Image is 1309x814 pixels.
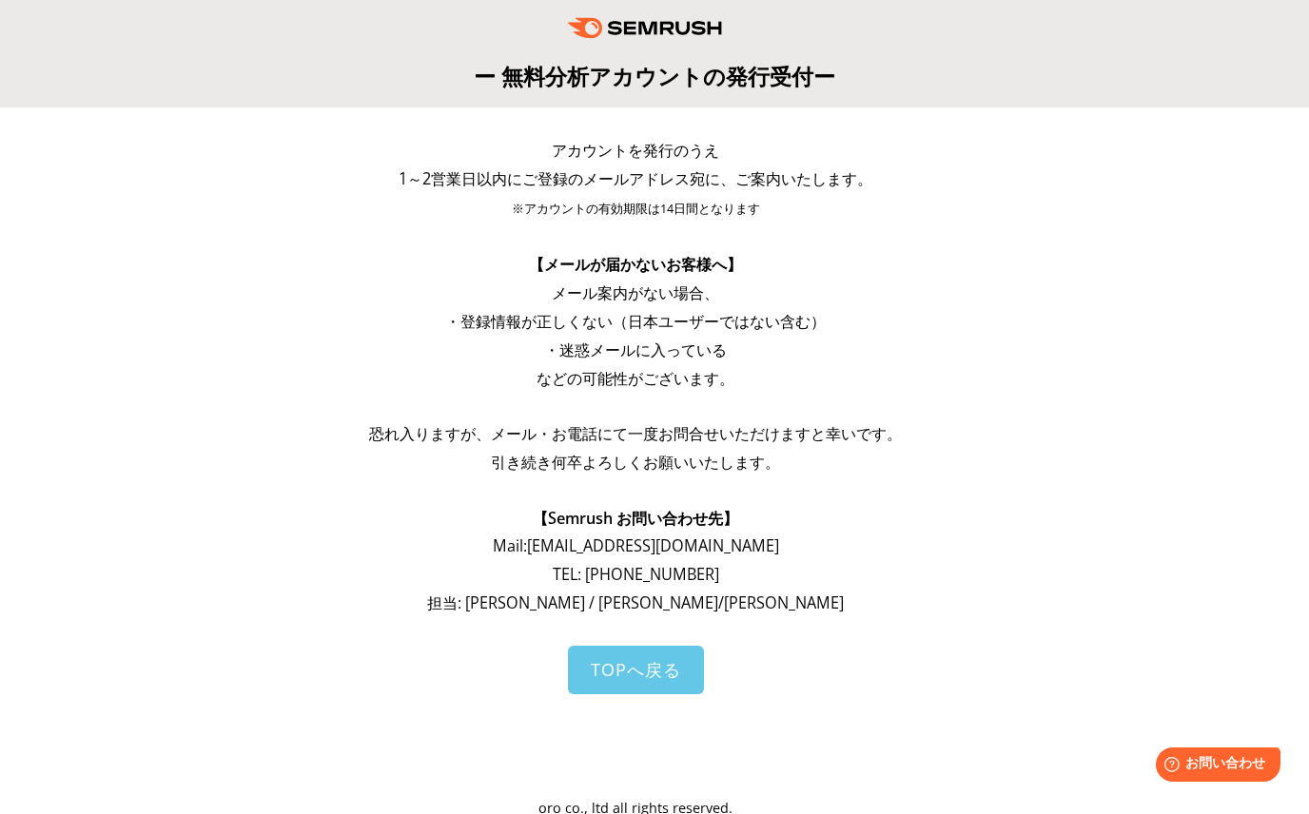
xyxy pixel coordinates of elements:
[399,168,872,189] span: 1～2営業日以内にご登録のメールアドレス宛に、ご案内いたします。
[568,646,704,694] a: TOPへ戻る
[369,423,902,444] span: 恐れ入りますが、メール・お電話にて一度お問合せいただけますと幸いです。
[474,61,835,91] span: ー 無料分析アカウントの発行受付ー
[533,508,738,529] span: 【Semrush お問い合わせ先】
[445,311,826,332] span: ・登録情報が正しくない（日本ユーザーではない含む）
[529,254,742,275] span: 【メールが届かないお客様へ】
[552,282,719,303] span: メール案内がない場合、
[537,368,734,389] span: などの可能性がございます。
[544,339,727,360] span: ・迷惑メールに入っている
[491,452,780,473] span: 引き続き何卒よろしくお願いいたします。
[553,564,719,585] span: TEL: [PHONE_NUMBER]
[493,535,779,556] span: Mail: [EMAIL_ADDRESS][DOMAIN_NAME]
[427,592,844,613] span: 担当: [PERSON_NAME] / [PERSON_NAME]/[PERSON_NAME]
[552,140,719,161] span: アカウントを発行のうえ
[1140,740,1288,793] iframe: Help widget launcher
[591,658,681,681] span: TOPへ戻る
[512,201,760,217] span: ※アカウントの有効期限は14日間となります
